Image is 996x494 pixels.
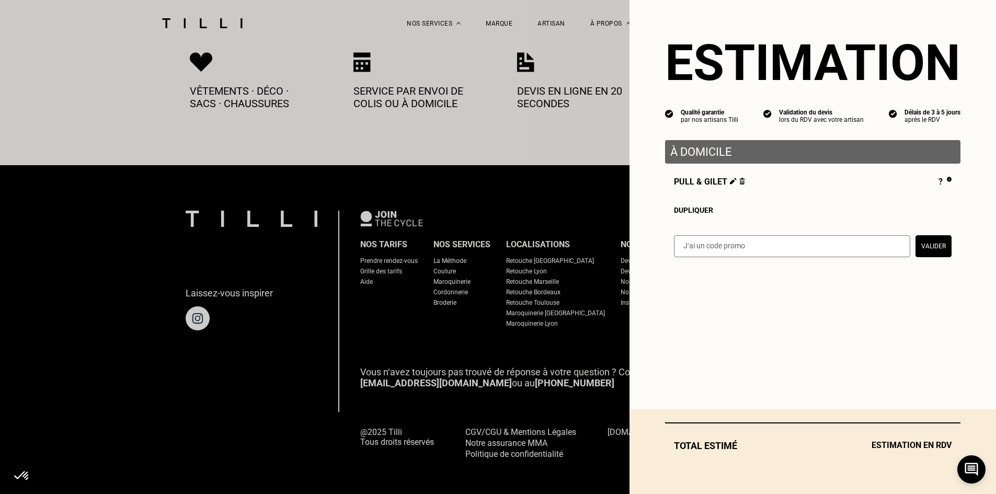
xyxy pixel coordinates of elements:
img: icon list info [665,109,673,118]
div: Délais de 3 à 5 jours [905,109,960,116]
input: J‘ai un code promo [674,235,910,257]
div: Validation du devis [779,109,864,116]
p: À domicile [670,145,955,158]
div: après le RDV [905,116,960,123]
span: Pull & gilet [674,177,745,188]
div: par nos artisans Tilli [681,116,738,123]
img: icon list info [889,109,897,118]
div: Qualité garantie [681,109,738,116]
div: Dupliquer [674,206,952,214]
section: Estimation [665,33,960,92]
img: icon list info [763,109,772,118]
div: ? [938,177,952,188]
div: Total estimé [665,440,960,451]
span: Estimation en RDV [872,440,952,451]
img: Supprimer [739,178,745,185]
button: Valider [915,235,952,257]
img: Éditer [730,178,737,185]
div: lors du RDV avec votre artisan [779,116,864,123]
img: Pourquoi le prix est indéfini ? [947,177,952,182]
